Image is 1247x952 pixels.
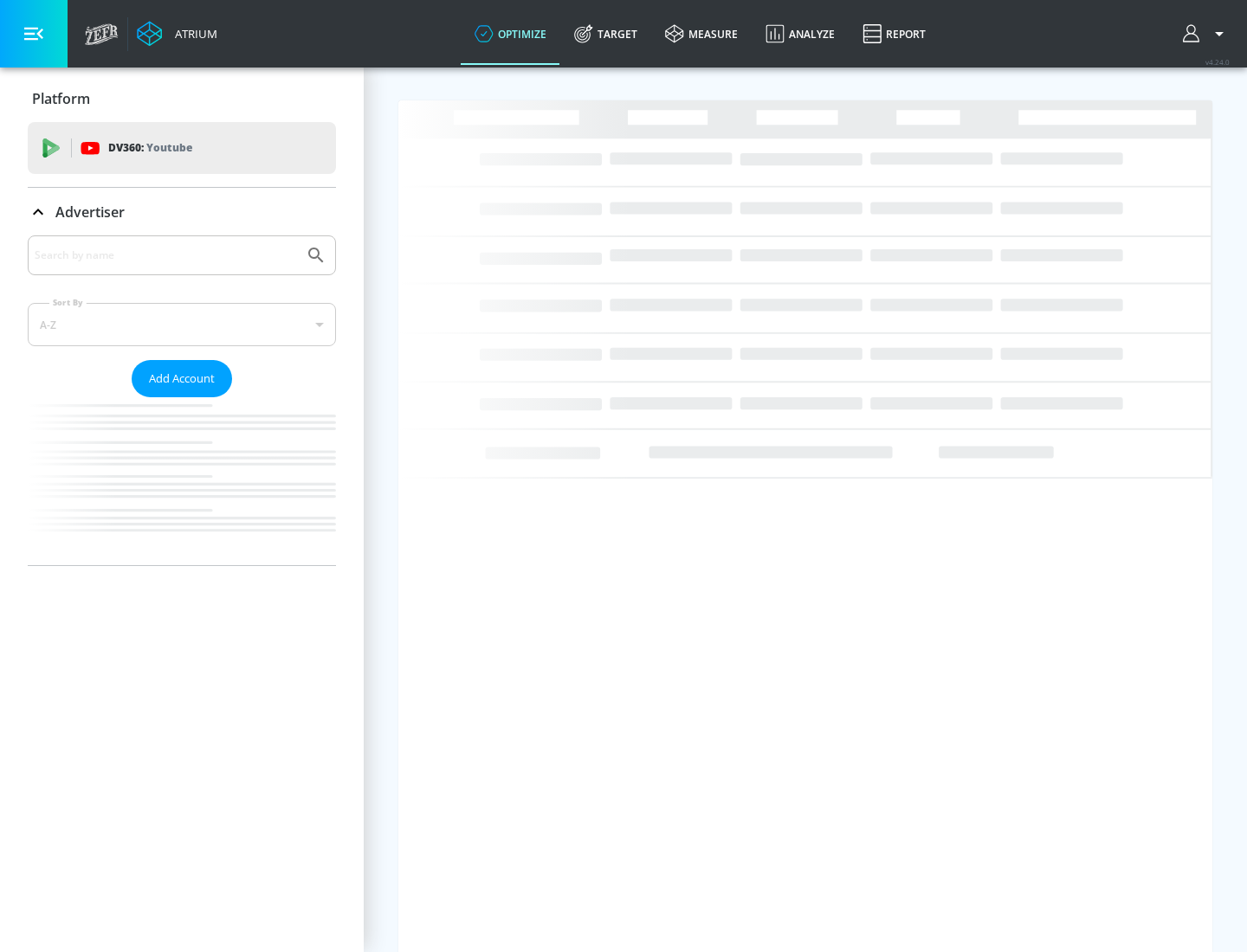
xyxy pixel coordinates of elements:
a: Analyze [752,3,849,65]
p: DV360: [108,138,192,158]
div: Atrium [168,26,217,42]
a: Atrium [137,21,217,47]
a: optimize [461,3,560,65]
input: Search by name [35,244,297,267]
a: Report [849,3,940,65]
div: DV360: Youtube [28,122,336,174]
div: A-Z [28,303,336,346]
div: Advertiser [28,235,336,565]
nav: list of Advertiser [28,397,336,565]
button: Add Account [132,360,232,397]
p: Platform [32,89,90,108]
a: Target [560,3,651,65]
label: Sort By [49,297,87,308]
p: Youtube [146,138,192,157]
p: Advertiser [55,203,125,222]
span: v 4.24.0 [1205,57,1230,67]
a: measure [651,3,752,65]
div: Platform [28,74,336,123]
div: Advertiser [28,188,336,236]
span: Add Account [149,369,215,389]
